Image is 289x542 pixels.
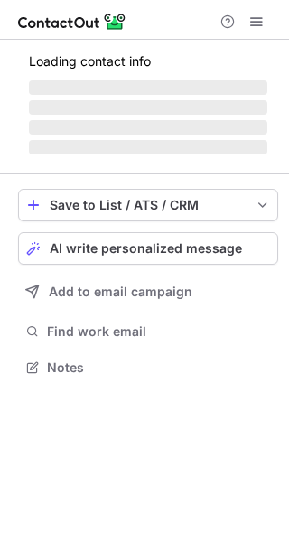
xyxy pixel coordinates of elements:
div: Save to List / ATS / CRM [50,198,247,212]
button: save-profile-one-click [18,189,278,221]
span: ‌ [29,140,267,154]
span: Add to email campaign [49,285,192,299]
span: ‌ [29,100,267,115]
span: ‌ [29,80,267,95]
span: Find work email [47,323,271,340]
span: AI write personalized message [50,241,242,256]
button: AI write personalized message [18,232,278,265]
button: Add to email campaign [18,276,278,308]
p: Loading contact info [29,54,267,69]
span: Notes [47,360,271,376]
span: ‌ [29,120,267,135]
img: ContactOut v5.3.10 [18,11,126,33]
button: Find work email [18,319,278,344]
button: Notes [18,355,278,380]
